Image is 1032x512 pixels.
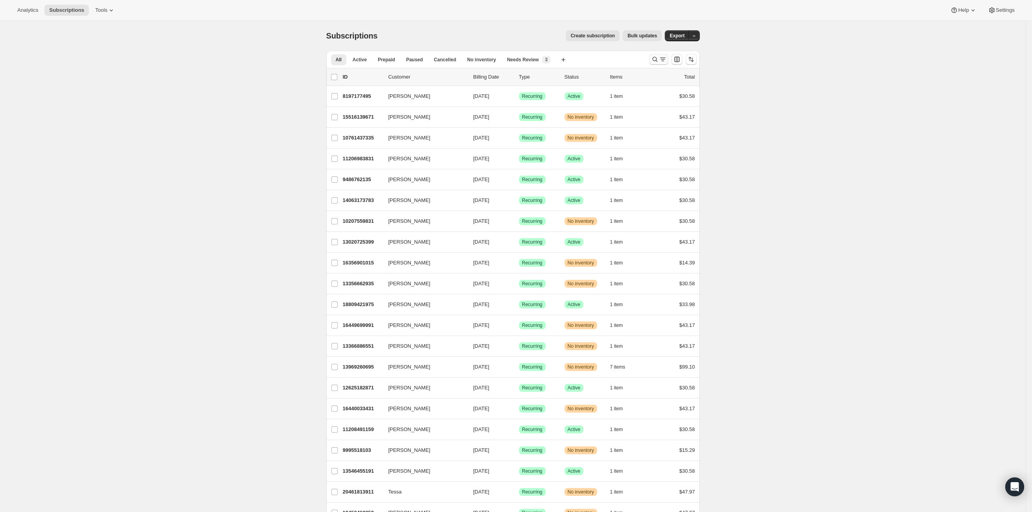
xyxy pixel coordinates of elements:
span: Active [353,57,367,63]
p: 16440033431 [343,405,382,413]
button: [PERSON_NAME] [384,319,462,332]
span: All [336,57,342,63]
span: $43.17 [679,135,695,141]
div: 18809421975[PERSON_NAME][DATE]SuccessRecurringSuccessActive1 item$33.98 [343,299,695,310]
span: $30.58 [679,468,695,474]
span: Active [568,197,581,204]
button: Sort the results [686,54,697,65]
button: 1 item [610,466,632,477]
div: Type [519,73,558,81]
span: 7 items [610,364,625,370]
span: Active [568,176,581,183]
span: [PERSON_NAME] [388,467,430,475]
span: No inventory [568,447,594,453]
span: 1 item [610,176,623,183]
button: Create new view [557,54,570,65]
span: Tools [95,7,107,13]
button: [PERSON_NAME] [384,444,462,457]
button: 1 item [610,174,632,185]
div: 16356901015[PERSON_NAME][DATE]SuccessRecurringWarningNo inventory1 item$14.39 [343,257,695,268]
span: $43.17 [679,322,695,328]
button: [PERSON_NAME] [384,277,462,290]
span: 1 item [610,135,623,141]
p: 13020725399 [343,238,382,246]
span: 3 [545,57,548,63]
button: [PERSON_NAME] [384,340,462,352]
span: [PERSON_NAME] [388,196,430,204]
p: 11206983831 [343,155,382,163]
span: $30.58 [679,426,695,432]
span: Recurring [522,197,543,204]
span: $30.58 [679,93,695,99]
span: Active [568,239,581,245]
button: 1 item [610,278,632,289]
button: [PERSON_NAME] [384,194,462,207]
div: Open Intercom Messenger [1005,477,1024,496]
button: [PERSON_NAME] [384,236,462,248]
span: [PERSON_NAME] [388,113,430,121]
button: [PERSON_NAME] [384,152,462,165]
span: 1 item [610,197,623,204]
span: 1 item [610,322,623,328]
span: $43.17 [679,406,695,411]
span: Tessa [388,488,402,496]
div: 13546455191[PERSON_NAME][DATE]SuccessRecurringSuccessActive1 item$30.58 [343,466,695,477]
button: Analytics [13,5,43,16]
span: No inventory [568,406,594,412]
button: Search and filter results [649,54,668,65]
span: 1 item [610,93,623,99]
span: Analytics [17,7,38,13]
span: [DATE] [473,260,489,266]
span: Recurring [522,239,543,245]
p: ID [343,73,382,81]
span: $30.58 [679,197,695,203]
div: 13969260695[PERSON_NAME][DATE]SuccessRecurringWarningNo inventory7 items$99.10 [343,362,695,373]
p: 8197177495 [343,92,382,100]
span: 1 item [610,385,623,391]
span: $43.17 [679,343,695,349]
span: [DATE] [473,156,489,161]
div: 10207559831[PERSON_NAME][DATE]SuccessRecurringWarningNo inventory1 item$30.58 [343,216,695,227]
span: $43.17 [679,239,695,245]
span: [DATE] [473,239,489,245]
button: 1 item [610,320,632,331]
span: [PERSON_NAME] [388,217,430,225]
span: [DATE] [473,322,489,328]
span: [DATE] [473,468,489,474]
p: 11208491159 [343,426,382,433]
button: Tessa [384,486,462,498]
div: 15516139671[PERSON_NAME][DATE]SuccessRecurringWarningNo inventory1 item$43.17 [343,112,695,123]
button: Help [946,5,981,16]
div: 13366886551[PERSON_NAME][DATE]SuccessRecurringWarningNo inventory1 item$43.17 [343,341,695,352]
span: [DATE] [473,426,489,432]
span: [PERSON_NAME] [388,405,430,413]
button: Subscriptions [44,5,89,16]
span: Active [568,93,581,99]
span: [PERSON_NAME] [388,446,430,454]
p: 14063173783 [343,196,382,204]
button: 1 item [610,424,632,435]
p: 20461813911 [343,488,382,496]
button: [PERSON_NAME] [384,257,462,269]
div: 14063173783[PERSON_NAME][DATE]SuccessRecurringSuccessActive1 item$30.58 [343,195,695,206]
p: 13546455191 [343,467,382,475]
div: 13020725399[PERSON_NAME][DATE]SuccessRecurringSuccessActive1 item$43.17 [343,237,695,248]
span: $30.58 [679,281,695,286]
span: 1 item [610,406,623,412]
button: 1 item [610,132,632,143]
span: Active [568,156,581,162]
span: Active [568,468,581,474]
span: [PERSON_NAME] [388,321,430,329]
button: 1 item [610,112,632,123]
span: $14.39 [679,260,695,266]
span: Bulk updates [627,33,657,39]
span: Recurring [522,301,543,308]
p: 15516139671 [343,113,382,121]
span: 1 item [610,343,623,349]
span: Help [958,7,969,13]
button: [PERSON_NAME] [384,361,462,373]
span: 1 item [610,156,623,162]
p: 16449699991 [343,321,382,329]
div: 13356662935[PERSON_NAME][DATE]SuccessRecurringWarningNo inventory1 item$30.58 [343,278,695,289]
span: Paused [406,57,423,63]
